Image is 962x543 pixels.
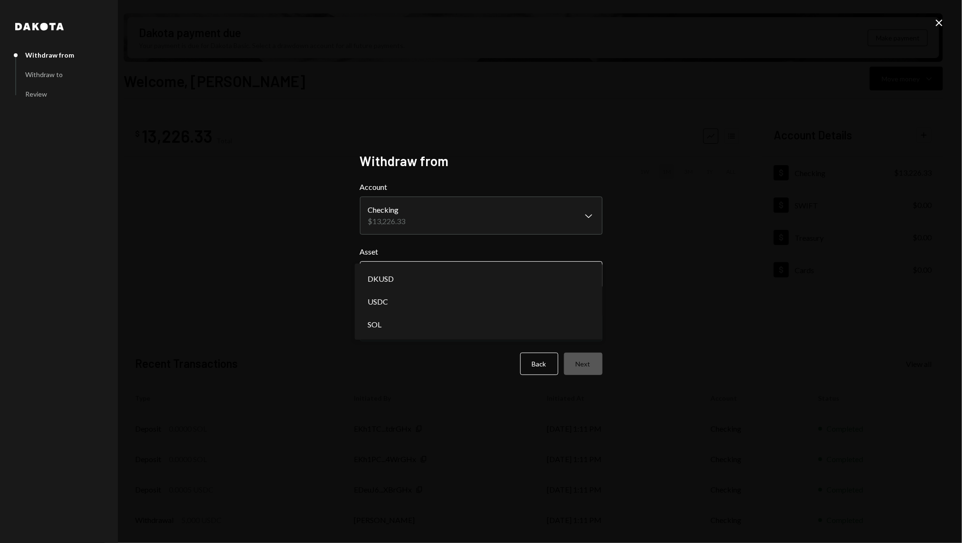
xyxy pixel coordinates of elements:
h2: Withdraw from [360,152,602,170]
div: Review [25,90,47,98]
span: SOL [368,319,382,330]
label: Account [360,181,602,193]
div: Withdraw from [25,51,74,59]
span: DKUSD [368,273,394,285]
div: Withdraw to [25,70,63,79]
span: USDC [368,296,389,307]
button: Asset [360,261,602,288]
button: Account [360,197,602,235]
label: Asset [360,246,602,257]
